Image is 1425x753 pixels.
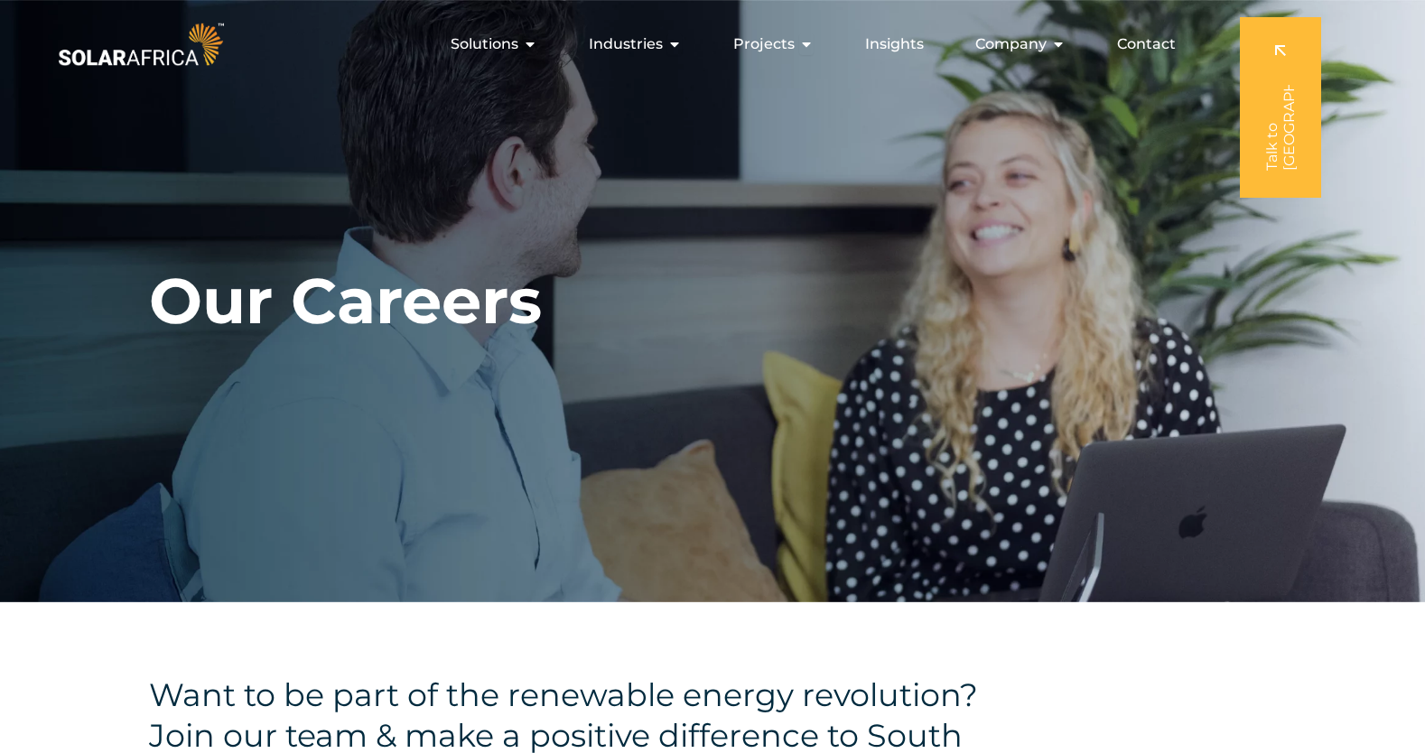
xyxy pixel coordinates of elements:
nav: Menu [228,26,1190,62]
h1: Our Careers [149,263,542,339]
a: Contact [1117,33,1176,55]
span: Solutions [451,33,518,55]
a: Insights [865,33,924,55]
span: Company [975,33,1047,55]
span: Projects [733,33,795,55]
div: Menu Toggle [228,26,1190,62]
span: Industries [589,33,663,55]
